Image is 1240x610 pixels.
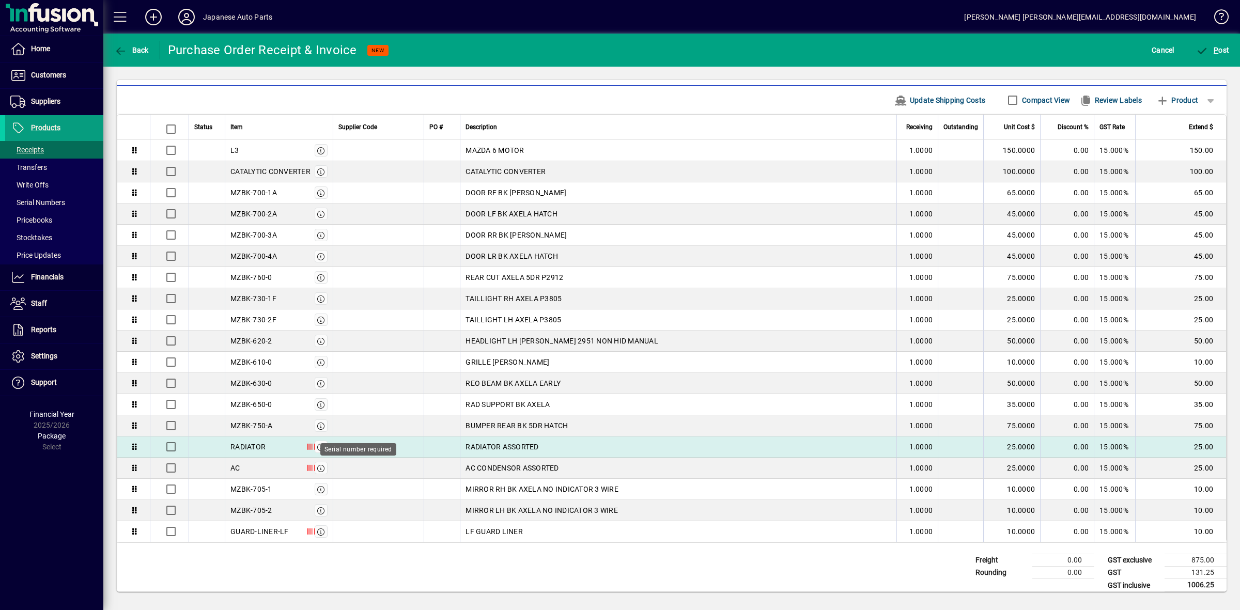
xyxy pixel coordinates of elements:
span: Home [31,44,50,53]
div: Purchase Order Receipt & Invoice [168,42,357,58]
td: RADIATOR ASSORTED [460,436,896,458]
td: AC CONDENSOR ASSORTED [460,458,896,479]
span: 1.0000 [909,293,933,304]
div: MZBK-760-0 [230,272,272,283]
td: 45.00 [1135,204,1226,225]
span: Customers [31,71,66,79]
div: MZBK-730-1F [230,293,276,304]
td: 0.00 [1040,331,1094,352]
button: Review Labels [1075,91,1146,110]
td: 15.000% [1094,267,1135,288]
span: 10.0000 [1007,526,1035,537]
div: MZBK-700-4A [230,251,277,261]
td: 0.00 [1032,567,1094,579]
td: 15.000% [1094,458,1135,479]
td: 15.000% [1094,394,1135,415]
span: Staff [31,299,47,307]
span: Cancel [1152,42,1174,58]
td: MAZDA 6 MOTOR [460,140,896,161]
span: Serial Numbers [10,198,65,207]
span: Suppliers [31,97,60,105]
div: MZBK-610-0 [230,357,272,367]
div: Serial number required [320,443,396,456]
span: Product [1156,92,1198,108]
span: PO # [429,121,443,133]
span: 1.0000 [909,357,933,367]
span: Reports [31,325,56,334]
button: Profile [170,8,203,26]
td: GST exclusive [1103,554,1165,567]
span: Pricebooks [10,216,52,224]
td: 15.000% [1094,140,1135,161]
td: 0.00 [1040,521,1094,542]
span: 75.0000 [1007,272,1035,283]
div: GUARD-LINER-LF [230,526,289,537]
td: 0.00 [1040,204,1094,225]
td: 15.000% [1094,161,1135,182]
td: 45.00 [1135,246,1226,267]
td: 65.00 [1135,182,1226,204]
button: Add [137,8,170,26]
label: Compact View [1020,95,1070,105]
div: L3 [230,145,239,155]
span: Financials [31,273,64,281]
td: MIRROR LH BK AXELA NO INDICATOR 3 WIRE [460,500,896,521]
td: 0.00 [1040,288,1094,309]
td: MIRROR RH BK AXELA NO INDICATOR 3 WIRE [460,479,896,500]
td: 50.00 [1135,331,1226,352]
span: 25.0000 [1007,293,1035,304]
td: 10.00 [1135,352,1226,373]
td: 875.00 [1165,554,1227,567]
td: 15.000% [1094,436,1135,458]
td: DOOR LF BK AXELA HATCH [460,204,896,225]
span: 1.0000 [909,463,933,473]
td: 75.00 [1135,267,1226,288]
span: Review Labels [1079,92,1142,108]
span: 1.0000 [909,526,933,537]
td: 0.00 [1040,225,1094,246]
div: MZBK-705-1 [230,484,272,494]
td: 25.00 [1135,288,1226,309]
td: HEADLIGHT LH [PERSON_NAME] 2951 NON HID MANUAL [460,331,896,352]
td: DOOR RF BK [PERSON_NAME] [460,182,896,204]
span: NEW [371,47,384,54]
span: 45.0000 [1007,230,1035,240]
div: MZBK-700-1A [230,187,277,198]
button: Cancel [1149,41,1177,59]
div: CATALYTIC CONVERTER [230,166,311,177]
button: Update Shipping Costs [890,91,989,110]
span: Outstanding [943,121,978,133]
span: Status [194,121,212,133]
span: Products [31,123,60,132]
a: Support [5,370,103,396]
td: 1006.25 [1165,579,1227,592]
td: 0.00 [1040,246,1094,267]
span: P [1214,46,1218,54]
a: Transfers [5,159,103,176]
span: 1.0000 [909,209,933,219]
td: 0.00 [1040,267,1094,288]
td: DOOR RR BK [PERSON_NAME] [460,225,896,246]
span: Receipts [10,146,44,154]
span: 65.0000 [1007,187,1035,198]
a: Stocktakes [5,229,103,246]
td: REO BEAM BK AXELA EARLY [460,373,896,394]
a: Home [5,36,103,62]
span: Package [38,432,66,440]
td: 25.00 [1135,309,1226,331]
td: 0.00 [1040,161,1094,182]
div: MZBK-730-2F [230,315,276,325]
td: TAILLIGHT RH AXELA P3805 [460,288,896,309]
div: AC [230,463,240,473]
td: 25.00 [1135,436,1226,458]
td: 15.000% [1094,204,1135,225]
td: GRILLE [PERSON_NAME] [460,352,896,373]
span: 1.0000 [909,378,933,388]
td: GST [1103,567,1165,579]
td: TAILLIGHT LH AXELA P3805 [460,309,896,331]
td: 10.00 [1135,500,1226,521]
div: MZBK-750-A [230,420,273,431]
span: 1.0000 [909,399,933,410]
td: BUMPER REAR BK 5DR HATCH [460,415,896,436]
td: 15.000% [1094,415,1135,436]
